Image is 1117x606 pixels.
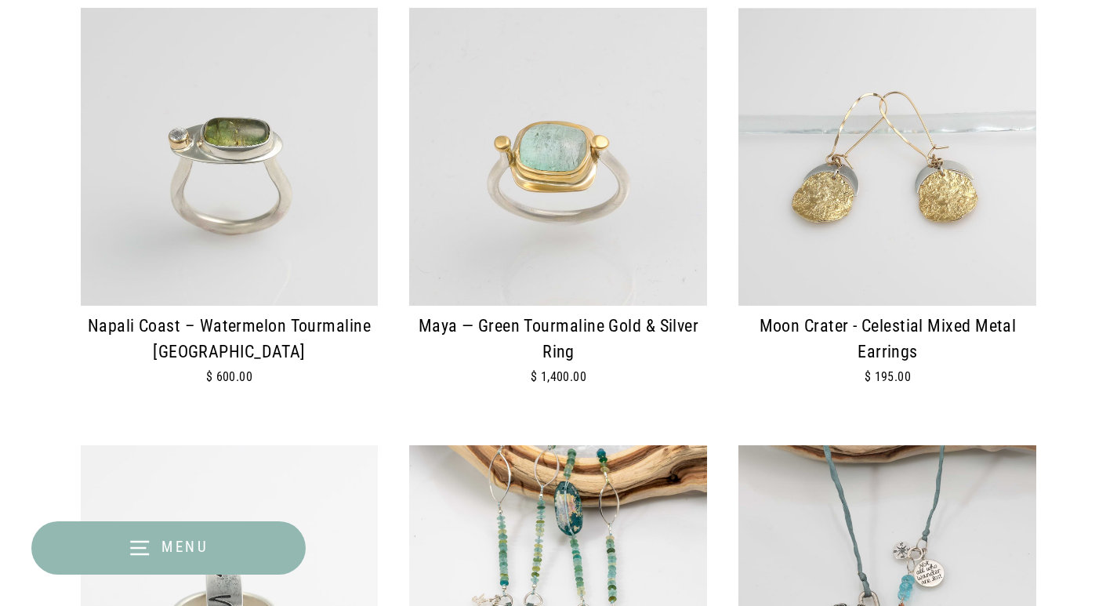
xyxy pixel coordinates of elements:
[409,8,707,306] img: One-of-a-kind green tourmaline gold and silver ring – Maya design by Breathe Autumn Rain
[409,314,707,365] div: Maya — Green Tourmaline Gold & Silver Ring
[81,8,379,414] a: One-of-a-kind watermelon tourmaline silver ring with white topaz accent – Napali Coast by Breathe...
[409,8,707,414] a: One-of-a-kind green tourmaline gold and silver ring – Maya design by Breathe Autumn Rain Maya — G...
[738,8,1036,414] a: Moon Crater - Celestial Mixed Metal Earrings$ 195.00
[161,538,209,556] span: Menu
[738,314,1036,365] div: Moon Crater - Celestial Mixed Metal Earrings
[81,8,379,306] img: One-of-a-kind watermelon tourmaline silver ring with white topaz accent – Napali Coast by Breathe...
[81,314,379,365] div: Napali Coast – Watermelon Tourmaline [GEOGRAPHIC_DATA]
[531,369,587,384] span: $ 1,400.00
[865,369,912,384] span: $ 195.00
[206,369,253,384] span: $ 600.00
[31,521,306,575] button: Menu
